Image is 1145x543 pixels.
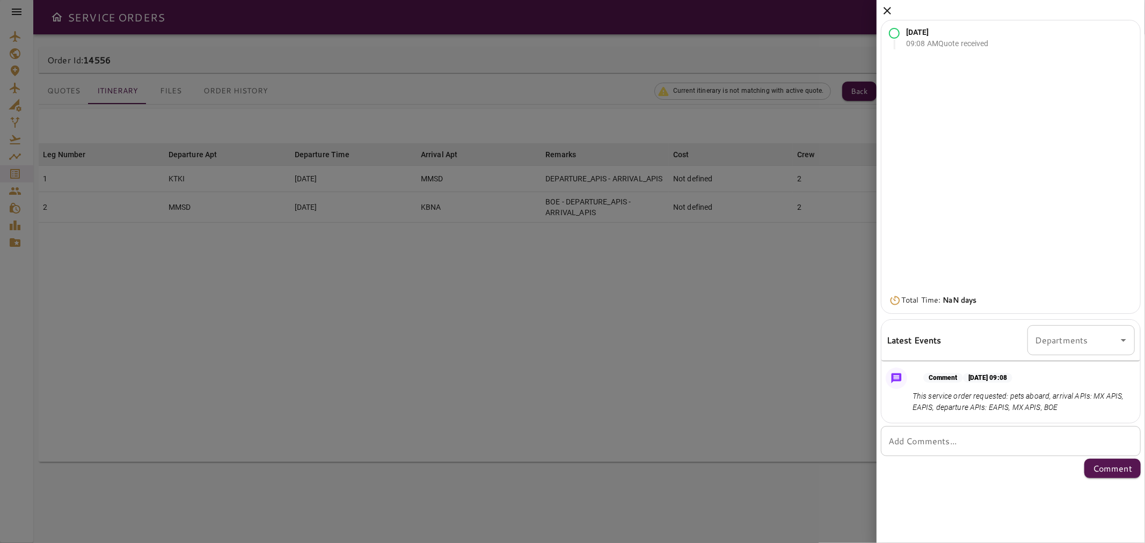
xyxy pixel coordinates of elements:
p: 09:08 AM Quote received [906,38,989,49]
p: Comment [923,373,963,383]
button: Comment [1084,459,1141,478]
p: [DATE] [906,27,989,38]
p: Total Time: [901,295,977,306]
img: Message Icon [889,371,904,386]
h6: Latest Events [887,333,942,347]
p: [DATE] 09:08 [963,373,1012,383]
button: Open [1116,333,1131,348]
b: NaN days [943,295,977,305]
img: Timer Icon [889,295,901,306]
p: This service order requested: pets aboard, arrival APIs: MX APIS, EAPIS, departure APIs: EAPIS, M... [913,391,1131,413]
p: Comment [1093,462,1132,475]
